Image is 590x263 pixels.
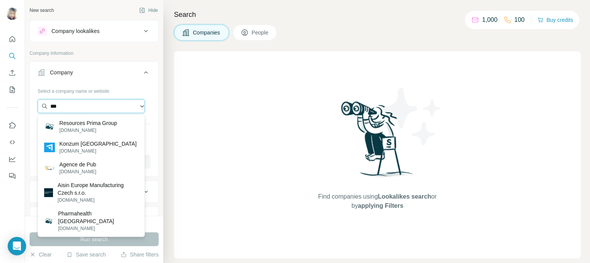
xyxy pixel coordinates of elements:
button: HQ location [30,209,158,227]
div: Select a company name or website [38,85,151,95]
button: My lists [6,83,18,97]
p: Company information [30,50,159,57]
button: Enrich CSV [6,66,18,80]
p: Resources Prima Group [60,119,117,127]
button: Use Surfe on LinkedIn [6,118,18,132]
button: Use Surfe API [6,135,18,149]
div: Company lookalikes [51,27,99,35]
img: Agence de Pub [44,163,55,173]
img: Konzum Bosna i Hercegovina [44,143,55,152]
p: Pharmahealth [GEOGRAPHIC_DATA] [58,210,138,225]
span: applying Filters [358,202,403,209]
button: Company lookalikes [30,22,158,40]
button: Search [6,49,18,63]
button: Clear [30,251,51,258]
p: Konzum [GEOGRAPHIC_DATA] [60,140,137,148]
p: [DOMAIN_NAME] [60,168,96,175]
button: Dashboard [6,152,18,166]
p: [DOMAIN_NAME] [60,127,117,134]
span: Lookalikes search [378,193,431,200]
p: [DOMAIN_NAME] [58,225,138,232]
button: Feedback [6,169,18,183]
img: Resources Prima Group [44,121,55,132]
button: Save search [66,251,106,258]
img: Aisin Europe Manufacturing Czech s.r.o. [44,188,53,197]
button: Share filters [121,251,159,258]
div: Open Intercom Messenger [8,237,26,255]
button: Company [30,63,158,85]
button: Hide [134,5,163,16]
p: 1,000 [482,15,497,25]
span: Find companies using or by [316,192,439,210]
div: New search [30,7,54,14]
div: Company [50,69,73,76]
p: [DOMAIN_NAME] [60,148,137,155]
span: Companies [193,29,221,36]
p: 100 [514,15,525,25]
button: Buy credits [537,15,573,25]
img: Pharmahealth Pakistan [44,216,54,226]
button: Quick start [6,32,18,46]
p: [DOMAIN_NAME] [58,197,138,204]
img: Avatar [6,8,18,20]
p: Aisin Europe Manufacturing Czech s.r.o. [58,181,138,197]
span: People [252,29,269,36]
img: Surfe Illustration - Stars [378,82,447,151]
img: Surfe Illustration - Woman searching with binoculars [338,99,418,185]
h4: Search [174,9,581,20]
p: Agence de Pub [60,161,96,168]
button: Industry [30,182,158,201]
